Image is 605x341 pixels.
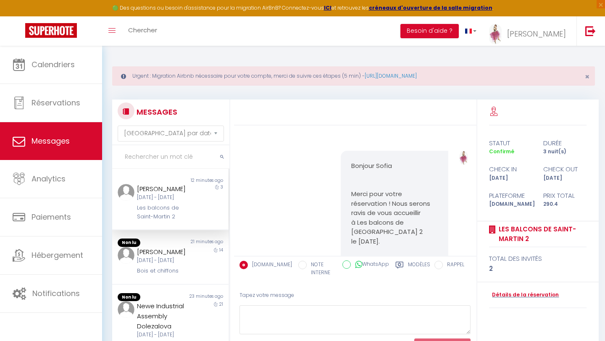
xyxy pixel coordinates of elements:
[538,138,592,148] div: durée
[137,204,194,221] div: Les balcons de Saint-Martin 2
[408,261,430,278] label: Modèles
[365,72,417,79] a: [URL][DOMAIN_NAME]
[32,250,83,260] span: Hébergement
[489,264,587,274] div: 2
[307,261,336,277] label: NOTE INTERNE
[170,239,228,247] div: 21 minutes ago
[118,184,134,201] img: ...
[351,189,437,246] p: Merci pour votre réservation ! Nous serons ravis de vous accueillir à Les balcons de [GEOGRAPHIC_...
[443,261,464,270] label: RAPPEL
[170,177,228,184] div: 12 minutes ago
[489,24,502,45] img: ...
[369,4,492,11] a: créneaux d'ouverture de la salle migration
[32,173,66,184] span: Analytics
[484,200,538,208] div: [DOMAIN_NAME]
[32,97,80,108] span: Réservations
[489,254,587,264] div: total des invités
[484,191,538,201] div: Plateforme
[248,261,292,270] label: [DOMAIN_NAME]
[137,267,194,275] div: Bois et chiffons
[507,29,566,39] span: [PERSON_NAME]
[459,151,468,165] img: ...
[118,301,134,318] img: ...
[32,59,75,70] span: Calendriers
[489,291,559,299] a: Détails de la réservation
[219,247,223,253] span: 14
[137,331,194,339] div: [DATE] - [DATE]
[484,164,538,174] div: check in
[400,24,459,38] button: Besoin d'aide ?
[585,73,589,81] button: Close
[137,184,194,194] div: [PERSON_NAME]
[32,136,70,146] span: Messages
[489,148,514,155] span: Confirmé
[128,26,157,34] span: Chercher
[122,16,163,46] a: Chercher
[221,184,223,190] span: 3
[538,174,592,182] div: [DATE]
[25,23,77,38] img: Super Booking
[32,288,80,299] span: Notifications
[484,174,538,182] div: [DATE]
[538,191,592,201] div: Prix total
[32,212,71,222] span: Paiements
[137,247,194,257] div: [PERSON_NAME]
[137,257,194,265] div: [DATE] - [DATE]
[170,293,228,302] div: 23 minutes ago
[118,293,140,302] span: Non lu
[585,26,596,36] img: logout
[496,224,587,244] a: Les balcons de Saint-Martin 2
[112,145,229,169] input: Rechercher un mot clé
[239,285,471,306] div: Tapez votre message
[324,4,331,11] a: ICI
[484,138,538,148] div: statut
[483,16,576,46] a: ... [PERSON_NAME]
[351,260,389,270] label: WhatsApp
[118,239,140,247] span: Non lu
[585,71,589,82] span: ×
[351,161,437,171] p: Bonjour Sofia
[538,164,592,174] div: check out
[137,194,194,202] div: [DATE] - [DATE]
[538,200,592,208] div: 290.4
[538,148,592,156] div: 3 nuit(s)
[134,102,177,121] h3: MESSAGES
[137,301,194,331] div: Newe Industrial Assembly Dolezalova
[118,247,134,264] img: ...
[112,66,595,86] div: Urgent : Migration Airbnb nécessaire pour votre compte, merci de suivre ces étapes (5 min) -
[219,301,223,307] span: 21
